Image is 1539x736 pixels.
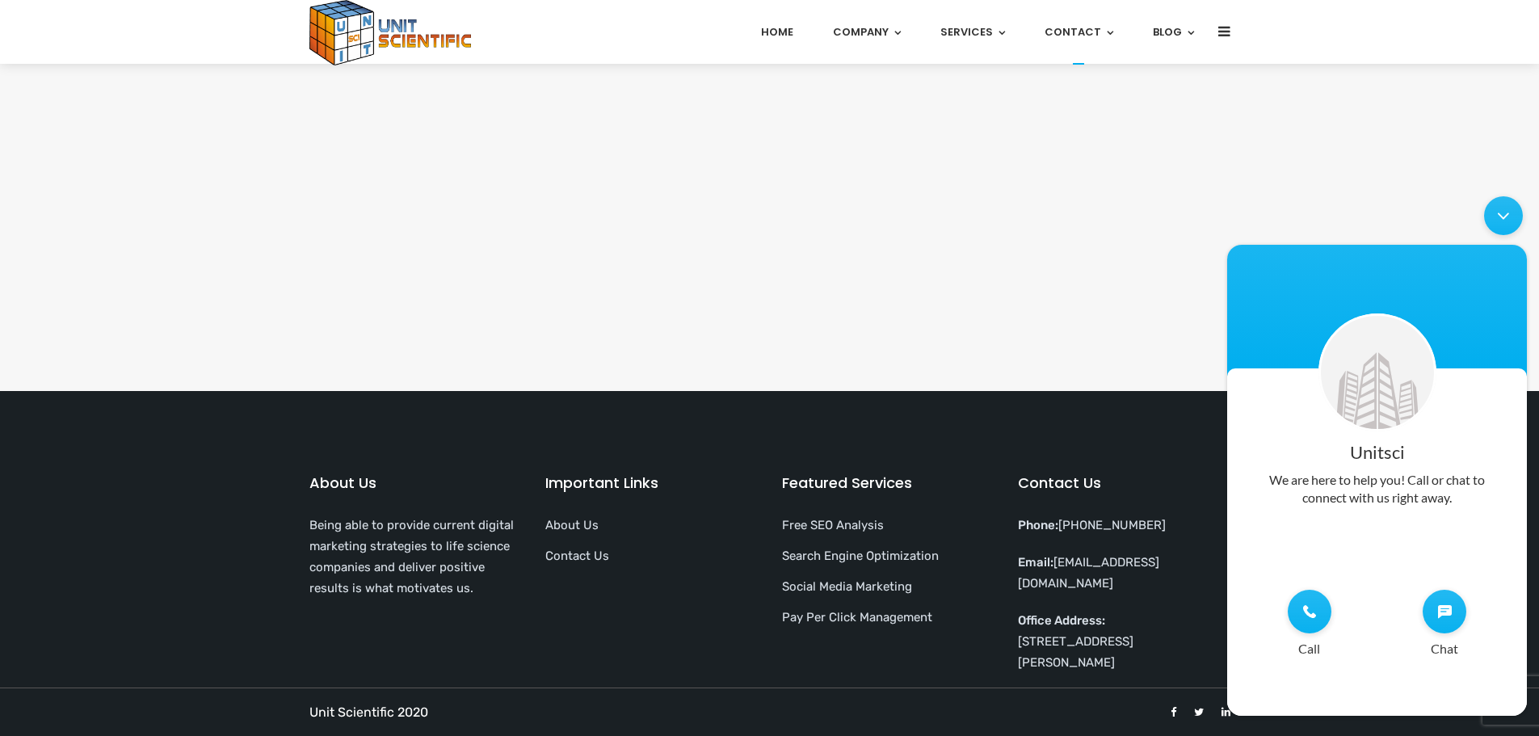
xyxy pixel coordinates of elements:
[1018,613,1105,628] strong: Office Address:
[1018,610,1230,673] p: [STREET_ADDRESS][PERSON_NAME]
[782,579,912,594] a: Social Media Marketing
[782,549,939,563] a: Search Engine Optimization
[309,702,758,723] p: Unit Scientific 2020
[1018,515,1230,536] p: [PHONE_NUMBER]
[1018,472,1230,494] h5: Contact Us
[309,472,522,494] h5: About Us
[782,472,994,494] h5: Featured Services
[309,515,522,599] p: Being able to provide current digital marketing strategies to life science companies and deliver ...
[1018,552,1230,594] p: [EMAIL_ADDRESS][DOMAIN_NAME]
[782,518,884,532] a: Free SEO Analysis
[1018,555,1053,570] strong: Email:
[1018,518,1058,532] strong: Phone:
[545,549,609,563] a: Contact Us
[545,518,599,532] a: About Us
[782,610,932,625] a: Pay Per Click Management
[545,472,758,494] h5: Important Links
[1219,188,1535,724] iframe: SalesIQ Chatwindow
